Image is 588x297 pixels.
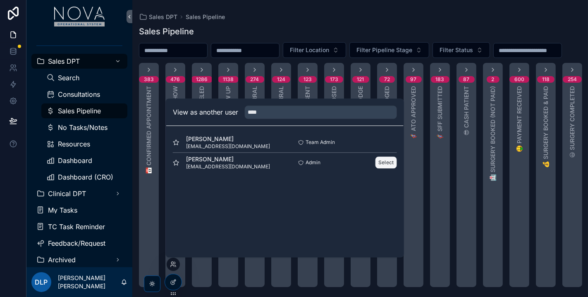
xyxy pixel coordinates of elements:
p: [PERSON_NAME] [PERSON_NAME] [58,274,121,290]
img: App logo [54,7,105,26]
span: 🦸‍♂️ ATO Lodged [383,86,391,132]
div: 183 [436,76,445,83]
span: Archived [48,256,76,263]
span: 🦸‍♂️ ATO Approved [409,86,418,140]
span: [PERSON_NAME] [186,135,270,143]
span: 🦸‍♂️ Super Referral [277,86,285,144]
span: Sales DPT [48,58,80,65]
div: 254 [568,76,577,83]
span: [EMAIL_ADDRESS][DOMAIN_NAME] [186,143,270,150]
button: Select [375,156,397,168]
div: 97 [411,76,417,83]
span: Filter Location [290,46,329,54]
a: Sales DPT [139,13,177,21]
span: 📅 Confirmed Appointment [145,86,153,174]
a: Search [41,70,127,85]
a: Clinical DPT [31,186,127,201]
span: 🦸‍♂️ ATO Ready to Lodge [356,86,365,158]
a: Consultations [41,87,127,102]
button: Select Button [283,42,346,58]
a: No Tasks/Notes [41,120,127,135]
span: Clinical DPT [48,190,86,197]
span: Sales DPT [149,13,177,21]
span: Feedback/Request [48,240,105,247]
a: TC Task Reminder [31,219,127,234]
div: 124 [277,76,285,83]
span: [PERSON_NAME] [186,155,270,163]
a: Sales DPT [31,54,127,69]
div: 173 [330,76,338,83]
a: Dashboard (CRO) [41,170,127,184]
span: Filter Status [440,46,473,54]
a: Sales Pipeline [186,13,225,21]
span: Consultations [58,91,100,98]
a: My Tasks [31,203,127,218]
span: 💰 Surgery Booked & Paid [542,86,550,168]
button: Select Button [433,42,490,58]
span: Dashboard (CRO) [58,174,113,180]
span: 🙅‍♀️ No Show [171,86,179,124]
span: My Tasks [48,207,77,213]
span: 🦸 SFF Submitted [436,86,444,140]
span: 🛑 Canceled [198,86,206,126]
div: 600 [514,76,524,83]
span: TC Task Reminder [48,223,105,230]
span: 😎 Cash Patient [462,86,471,136]
div: 1138 [223,76,234,83]
span: Search [58,74,79,81]
h2: View as another user [173,107,238,117]
a: Sales Pipeline [41,103,127,118]
a: Dashboard [41,153,127,168]
span: [EMAIL_ADDRESS][DOMAIN_NAME] [186,163,270,170]
div: 383 [144,76,154,83]
span: DLP [35,277,48,287]
button: Select Button [349,42,429,58]
span: Sales Pipeline [58,108,101,114]
span: 💲 Finance Referral [251,86,259,151]
div: 2 [492,76,495,83]
div: 123 [304,76,312,83]
div: scrollable content [26,33,132,267]
div: 121 [357,76,364,83]
span: 🦸‍♂️ Super Sign on Closed [330,86,338,165]
div: 1286 [196,76,208,83]
a: Resources [41,137,127,151]
span: Filter Pipeline Stage [356,46,412,54]
span: 🤑 Payment Received [515,86,523,152]
span: Admin [306,159,320,166]
span: Team Admin [306,139,335,146]
span: Dashboard [58,157,92,164]
span: 🦸‍♂️ Super Sign on Sent [304,86,312,157]
div: 87 [464,76,470,83]
span: No Tasks/Notes [58,124,108,131]
span: 😃 Surgery Completed [568,86,576,158]
span: Resources [58,141,90,147]
a: Feedback/Request [31,236,127,251]
h1: Sales Pipeline [139,26,194,37]
div: 476 [171,76,180,83]
div: 118 [542,76,550,83]
span: 🚨 [GEOGRAPHIC_DATA] Plan/Follow Up [224,86,232,207]
div: 274 [251,76,259,83]
a: Archived [31,252,127,267]
div: 72 [384,76,390,83]
span: 🏥 Surgery Booked (NOT PAID) [489,86,497,181]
